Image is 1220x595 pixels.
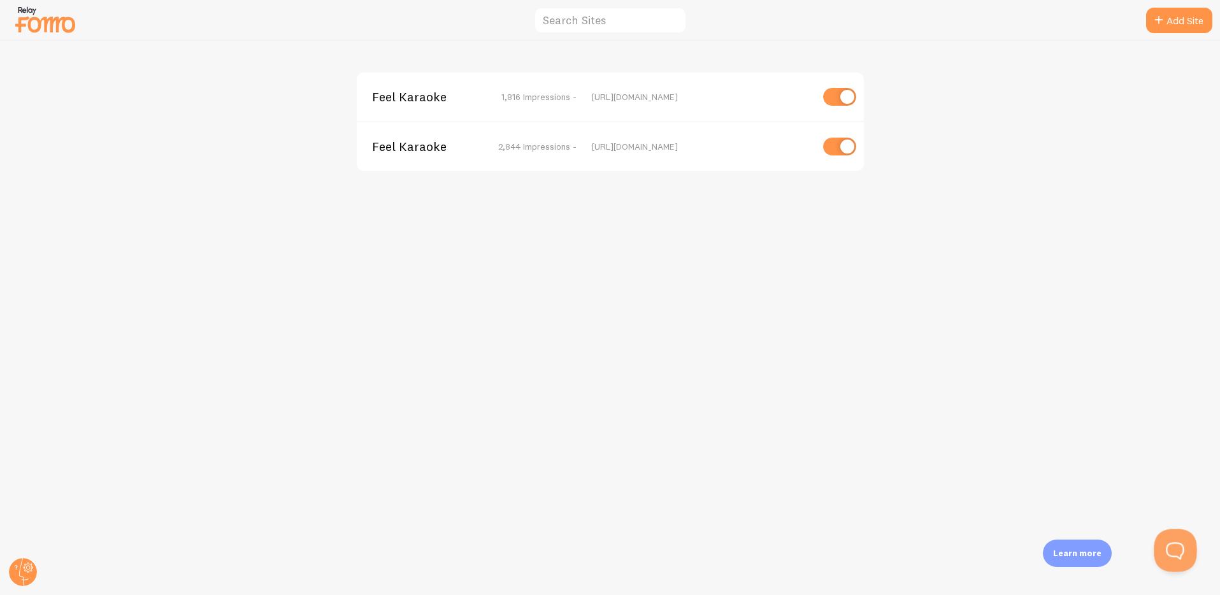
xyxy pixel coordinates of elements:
span: Feel Karaoke [372,91,475,103]
p: Learn more [1053,547,1102,559]
div: [URL][DOMAIN_NAME] [592,141,812,152]
span: Feel Karaoke [372,141,475,152]
img: fomo-relay-logo-orange.svg [13,3,77,36]
span: 1,816 Impressions - [501,91,577,103]
div: Learn more [1043,540,1112,567]
div: [URL][DOMAIN_NAME] [592,91,812,103]
span: 2,844 Impressions - [498,141,577,152]
iframe: Help Scout Beacon - Open [1154,529,1197,572]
